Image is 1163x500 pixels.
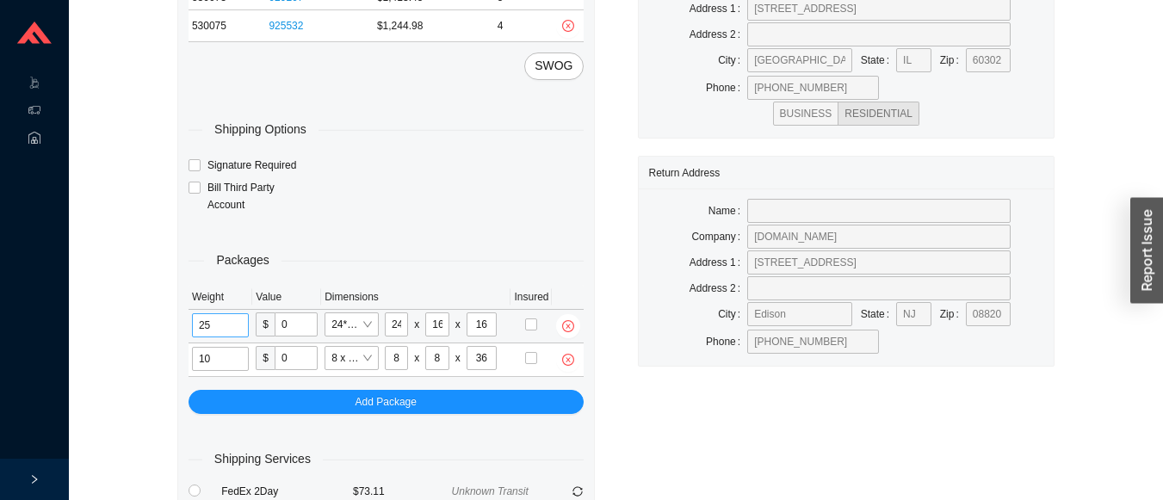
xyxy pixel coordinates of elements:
[690,250,747,275] label: Address 1
[29,474,40,485] span: right
[374,10,456,42] td: $1,244.98
[556,354,580,366] span: close-circle
[201,157,303,174] span: Signature Required
[940,302,966,326] label: Zip
[706,76,747,100] label: Phone
[189,285,252,310] th: Weight
[385,312,408,336] input: L
[556,314,580,338] button: close-circle
[649,157,1044,188] div: Return Address
[467,312,497,336] input: H
[455,316,461,333] div: x
[414,349,419,367] div: x
[718,302,747,326] label: City
[269,20,303,32] a: 925532
[510,285,552,310] th: Insured
[201,179,314,213] span: Bill Third Party Account
[353,483,452,500] div: $73.11
[356,393,417,410] span: Add Package
[844,108,912,120] span: RESIDENTIAL
[256,312,275,336] span: $
[456,10,544,42] td: 4
[861,302,896,326] label: State
[718,48,747,72] label: City
[535,56,572,76] span: SWOG
[706,330,747,354] label: Phone
[940,48,966,72] label: Zip
[556,348,580,372] button: close-circle
[189,390,584,414] button: Add Package
[385,346,408,370] input: L
[467,346,497,370] input: H
[691,225,747,249] label: Company
[331,347,372,369] span: 8 x 8 x 36
[690,22,747,46] label: Address 2
[572,486,583,497] span: sync
[556,20,580,32] span: close-circle
[221,483,353,500] div: FedEx 2Day
[861,48,896,72] label: State
[425,312,448,336] input: W
[780,108,832,120] span: BUSINESS
[202,449,323,469] span: Shipping Services
[204,250,281,270] span: Packages
[455,349,461,367] div: x
[556,320,580,332] span: close-circle
[256,346,275,370] span: $
[425,346,448,370] input: W
[690,276,747,300] label: Address 2
[189,10,265,42] td: 530075
[202,120,319,139] span: Shipping Options
[252,285,321,310] th: Value
[452,485,529,497] span: Unknown Transit
[556,14,580,38] button: close-circle
[524,52,583,80] button: SWOG
[708,199,747,223] label: Name
[321,285,510,310] th: Dimensions
[414,316,419,333] div: x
